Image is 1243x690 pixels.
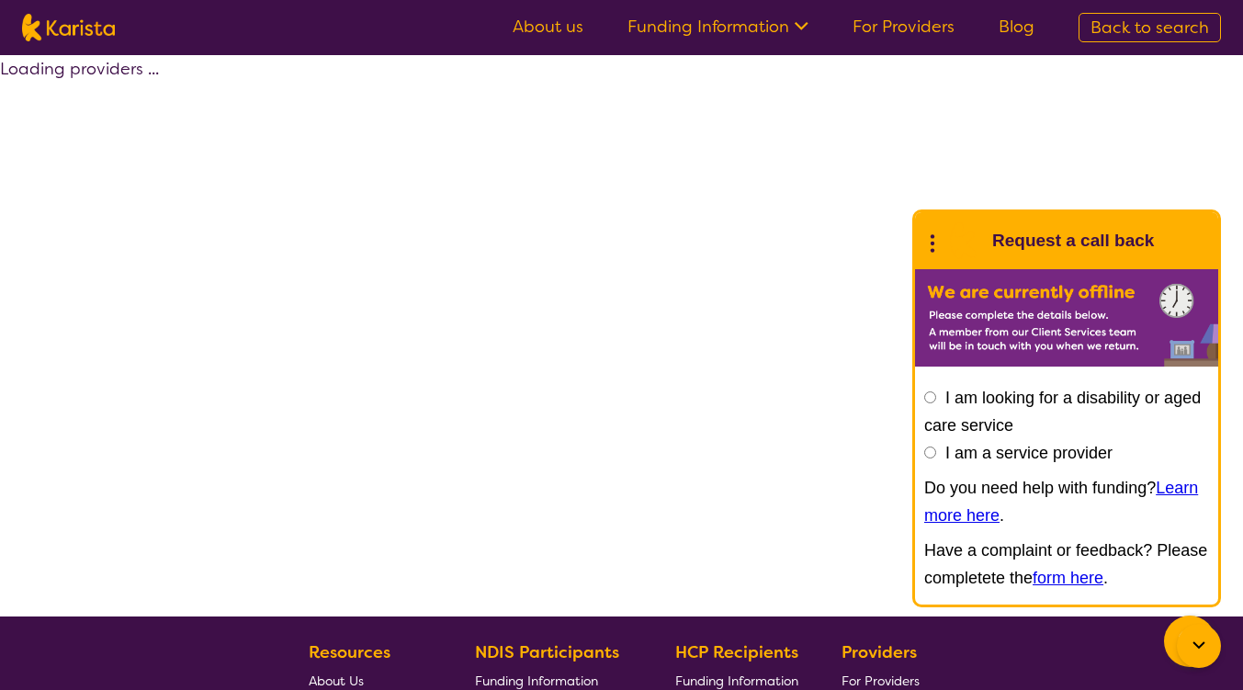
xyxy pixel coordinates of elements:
b: Providers [842,641,917,663]
a: For Providers [853,16,955,38]
label: I am looking for a disability or aged care service [924,389,1201,435]
button: Channel Menu [1164,616,1215,667]
img: Karista [944,222,981,259]
span: Funding Information [675,673,798,689]
label: I am a service provider [945,444,1113,462]
b: Resources [309,641,390,663]
a: Funding Information [627,16,808,38]
a: Blog [999,16,1034,38]
img: Karista offline chat form to request call back [915,269,1218,367]
b: NDIS Participants [475,641,619,663]
b: HCP Recipients [675,641,798,663]
p: Have a complaint or feedback? Please completete the . [924,537,1209,592]
h1: Request a call back [992,227,1154,255]
span: About Us [309,673,364,689]
a: form here [1033,569,1103,587]
img: Karista logo [22,14,115,41]
p: Do you need help with funding? . [924,474,1209,529]
a: Back to search [1079,13,1221,42]
span: For Providers [842,673,920,689]
a: About us [513,16,583,38]
span: Funding Information [475,673,598,689]
span: Back to search [1090,17,1209,39]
